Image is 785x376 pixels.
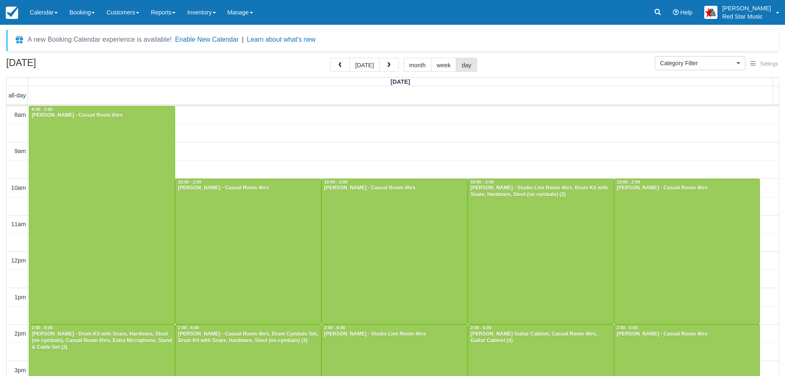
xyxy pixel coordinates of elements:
span: 3pm [14,367,26,374]
span: Category Filter [660,59,735,67]
span: 2:00 - 6:00 [178,326,199,330]
button: week [431,58,457,72]
span: Help [680,9,693,16]
a: 10:00 - 2:00[PERSON_NAME] - Casual Room 4hrs [321,179,468,325]
span: 2:00 - 6:00 [617,326,638,330]
button: Category Filter [655,56,745,70]
span: 10:00 - 2:00 [178,180,202,184]
div: [PERSON_NAME] - Casual Room 4hrs [616,331,758,338]
a: 10:00 - 2:00[PERSON_NAME] - Studio Live Room 4hrs, Drum Kit with Snare, Hardware, Stool (no cymba... [468,179,614,325]
span: 2:00 - 6:00 [324,326,345,330]
span: 10:00 - 2:00 [471,180,494,184]
span: 1pm [14,294,26,300]
i: Help [673,9,679,15]
span: 11am [11,221,26,227]
button: [DATE] [349,58,380,72]
div: [PERSON_NAME] - Casual Room 4hrs [178,185,319,192]
span: 2pm [14,330,26,337]
span: 10:00 - 2:00 [324,180,348,184]
span: 10:00 - 2:00 [617,180,640,184]
span: 8:00 - 2:00 [32,107,53,112]
button: month [403,58,431,72]
span: [DATE] [391,78,410,85]
span: 8am [14,111,26,118]
span: 2:00 - 8:00 [32,326,53,330]
div: [PERSON_NAME] - Casual Room 6hrs [31,112,173,119]
span: all-day [9,92,26,99]
a: Learn about what's new [247,36,316,43]
span: | [242,36,244,43]
a: 10:00 - 2:00[PERSON_NAME] - Casual Room 4hrs [614,179,760,325]
a: 10:00 - 2:00[PERSON_NAME] - Casual Room 4hrs [175,179,321,325]
p: [PERSON_NAME] [722,4,771,12]
span: 12pm [11,257,26,264]
button: Settings [745,58,783,70]
div: [PERSON_NAME] - Casual Room 4hrs [616,185,758,192]
span: 10am [11,184,26,191]
div: A new Booking Calendar experience is available! [28,35,172,45]
span: Settings [760,61,778,67]
button: Enable New Calendar [175,35,239,44]
a: 8:00 - 2:00[PERSON_NAME] - Casual Room 6hrs [29,106,175,325]
div: [PERSON_NAME] - Casual Room 4hrs, Drum Cymbals Set, Drum Kit with Snare, Hardware, Stool (no cymb... [178,331,319,344]
span: 9am [14,148,26,154]
button: day [456,58,477,72]
img: checkfront-main-nav-mini-logo.png [6,7,18,19]
div: [PERSON_NAME] - Studio Live Room 4hrs [324,331,465,338]
div: [PERSON_NAME] - Drum Kit with Snare, Hardware, Stool (no cymbals), Casual Room 6hrs, Extra Microp... [31,331,173,351]
img: A2 [704,6,717,19]
div: [PERSON_NAME] - Studio Live Room 4hrs, Drum Kit with Snare, Hardware, Stool (no cymbals) (2) [470,185,612,198]
h2: [DATE] [6,58,110,73]
p: Red Star Music [722,12,771,21]
div: [PERSON_NAME] Guitar Cabinet, Casual Room 4hrs, Guitar Cabinet (4) [470,331,612,344]
div: [PERSON_NAME] - Casual Room 4hrs [324,185,465,192]
span: 2:00 - 6:00 [471,326,492,330]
